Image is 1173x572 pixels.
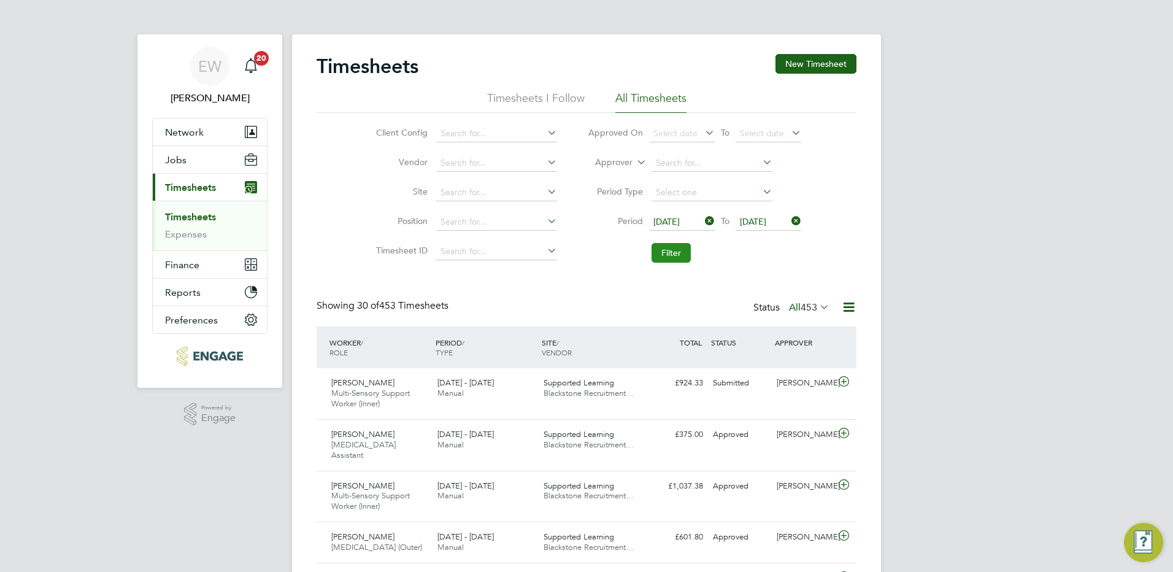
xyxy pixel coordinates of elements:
label: Vendor [372,157,428,168]
label: Position [372,215,428,226]
span: Select date [740,128,784,139]
div: Approved [708,425,772,445]
input: Search for... [436,155,557,172]
span: Manual [437,490,464,501]
span: [PERSON_NAME] [331,481,394,491]
span: 20 [254,51,269,66]
span: Blackstone Recruitment… [544,388,634,398]
div: Showing [317,300,451,312]
span: Blackstone Recruitment… [544,542,634,552]
a: Expenses [165,228,207,240]
span: [PERSON_NAME] [331,429,394,439]
span: To [717,213,733,229]
div: [PERSON_NAME] [772,425,836,445]
label: Site [372,186,428,197]
span: 30 of [357,300,379,312]
button: Filter [652,243,691,263]
label: Approved On [588,127,643,138]
span: Supported Learning [544,531,614,542]
span: Manual [437,542,464,552]
div: Status [753,300,832,317]
a: EW[PERSON_NAME] [152,47,267,106]
div: PERIOD [433,331,539,363]
div: [PERSON_NAME] [772,476,836,497]
span: Powered by [201,403,236,413]
span: EW [198,58,221,74]
nav: Main navigation [137,34,282,388]
label: All [789,301,829,314]
span: Engage [201,413,236,423]
span: Blackstone Recruitment… [544,439,634,450]
span: Reports [165,287,201,298]
button: Network [153,118,267,145]
span: Select date [653,128,698,139]
span: [DATE] [653,216,680,227]
div: £601.80 [644,527,708,547]
span: Finance [165,259,199,271]
button: Finance [153,251,267,278]
input: Search for... [652,155,772,172]
span: Multi-Sensory Support Worker (Inner) [331,490,410,511]
span: Timesheets [165,182,216,193]
span: [DATE] - [DATE] [437,531,494,542]
span: [DATE] - [DATE] [437,377,494,388]
div: WORKER [326,331,433,363]
button: Jobs [153,146,267,173]
div: £375.00 [644,425,708,445]
button: Timesheets [153,174,267,201]
label: Period [588,215,643,226]
span: [DATE] [740,216,766,227]
span: / [361,338,363,347]
span: [MEDICAL_DATA] (Outer) [331,542,422,552]
span: Manual [437,388,464,398]
span: Preferences [165,314,218,326]
button: Reports [153,279,267,306]
span: Blackstone Recruitment… [544,490,634,501]
span: [PERSON_NAME] [331,377,394,388]
span: 453 [801,301,817,314]
label: Client Config [372,127,428,138]
button: Preferences [153,306,267,333]
div: Timesheets [153,201,267,250]
div: Submitted [708,373,772,393]
button: Engage Resource Center [1124,523,1163,562]
img: blackstonerecruitment-logo-retina.png [177,346,242,366]
span: 453 Timesheets [357,300,448,312]
span: TYPE [436,347,453,357]
button: New Timesheet [775,54,856,74]
div: £1,037.38 [644,476,708,497]
a: Powered byEngage [184,403,236,426]
li: Timesheets I Follow [487,91,585,113]
li: All Timesheets [615,91,686,113]
span: Multi-Sensory Support Worker (Inner) [331,388,410,409]
a: 20 [239,47,263,86]
span: Supported Learning [544,429,614,439]
span: Jobs [165,154,187,166]
span: Manual [437,439,464,450]
input: Select one [652,184,772,201]
div: [PERSON_NAME] [772,527,836,547]
span: / [556,338,559,347]
span: TOTAL [680,338,702,347]
span: To [717,125,733,141]
span: [MEDICAL_DATA] Assistant [331,439,396,460]
a: Timesheets [165,211,216,223]
span: / [462,338,464,347]
span: Supported Learning [544,481,614,491]
span: [PERSON_NAME] [331,531,394,542]
span: Ella Wratten [152,91,267,106]
label: Timesheet ID [372,245,428,256]
span: VENDOR [542,347,572,357]
span: Network [165,126,204,138]
div: [PERSON_NAME] [772,373,836,393]
div: SITE [539,331,645,363]
span: [DATE] - [DATE] [437,429,494,439]
div: Approved [708,527,772,547]
label: Approver [577,157,633,169]
label: Period Type [588,186,643,197]
a: Go to home page [152,346,267,366]
div: STATUS [708,331,772,354]
input: Search for... [436,184,557,201]
span: ROLE [329,347,348,357]
input: Search for... [436,243,557,260]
